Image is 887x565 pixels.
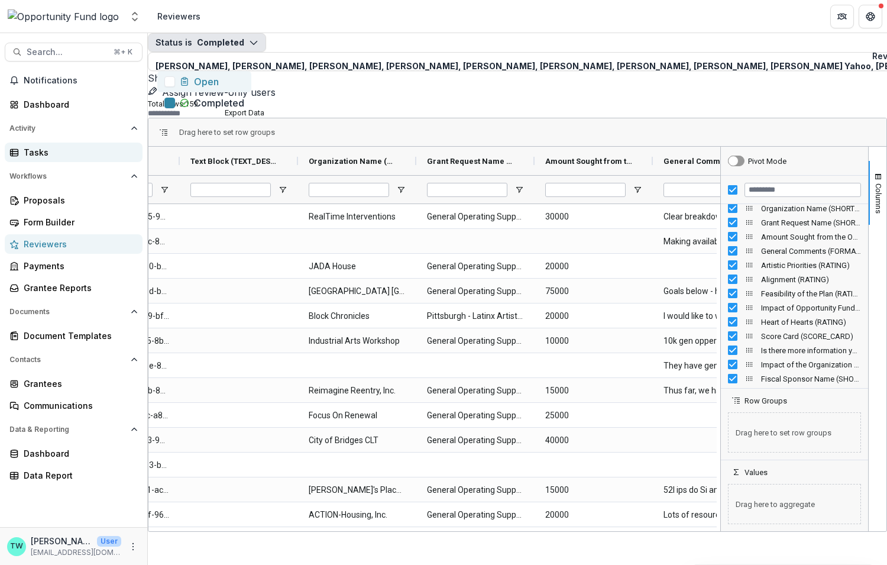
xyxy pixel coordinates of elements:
span: General Operating Support [427,379,524,403]
span: General Operating Support [427,503,524,527]
span: Drag here to aggregate [728,484,861,524]
span: Fiscal Sponsor Name (SHORT_TEXT) [761,374,861,383]
span: General Operating Support [427,254,524,279]
span: General Operating Support [427,329,524,353]
button: More [126,540,140,554]
span: 15000 [545,379,642,403]
div: Column List 22 Columns [721,73,868,386]
p: Open [194,75,219,89]
div: Grantee Reports [24,282,133,294]
span: Documents [9,308,126,316]
button: Get Help [859,5,882,28]
input: Grant Request Name (SHORT_TEXT) Filter Input [427,183,507,197]
button: Open Activity [5,119,143,138]
div: Dashboard [24,447,133,460]
span: Industrial Arts Workshop [309,329,406,353]
span: Goals below - how? 1.increased access to literary and cultural programming for diverse and histor... [663,279,760,304]
span: General Operating Support [427,205,524,229]
span: Text Block (TEXT_DESCRIPTION) [190,157,278,166]
span: General Comments (FORMATTED_TEXT) [761,247,861,256]
div: Reviewers [157,10,200,22]
input: Amount Sought from the Opportunity Fund (CURRENCY) Filter Input [545,183,626,197]
a: Dashboard [5,444,143,463]
span: RealTime Interventions [309,205,406,229]
div: Row Groups [721,405,868,460]
div: Tasks [24,146,133,159]
span: 25000 [545,403,642,428]
span: Block Chronicles [309,304,406,328]
span: Focus On Renewal [309,403,406,428]
p: User [97,536,121,547]
p: Total rows: 159 [148,99,887,108]
div: Fiscal Sponsor Name (SHORT_TEXT) Column [721,372,868,386]
span: [PERSON_NAME]'s Place - [GEOGRAPHIC_DATA] Relief Nursery [309,478,406,502]
span: General Operating Support for the Community Resource Center and [DATE] morning Arts programming [427,403,524,428]
span: Is there more information you need from the organization? (FORMATTED_TEXT) [761,346,861,355]
p: [EMAIL_ADDRESS][DOMAIN_NAME] [31,547,121,558]
button: Open Filter Menu [160,185,169,195]
span: Data & Reporting [9,425,126,434]
button: Open Documents [5,302,143,321]
button: Open Filter Menu [514,185,524,195]
p: Completed [194,96,244,110]
span: 20000 [545,254,642,279]
button: Open Filter Menu [278,185,287,195]
span: 40000 [545,428,642,453]
span: They have general plans of development support with renovations money towards hiring additional s... [663,354,760,378]
span: Reimagine Reentry, Inc. [309,379,406,403]
span: Score Card (SCORE_CARD) [761,332,861,341]
button: Open Workflows [5,167,143,186]
span: ACTION-Housing, Inc. [309,503,406,527]
span: 75000 [545,279,642,304]
span: Amount Sought from the Opportunity Fund (CURRENCY) [761,233,861,241]
div: Values [721,477,868,531]
div: Communications [24,399,133,412]
div: General Comments (FORMATTED_TEXT) Column [721,244,868,258]
span: Organization Name (SHORT_TEXT) [761,204,861,213]
a: Grantees [5,374,143,393]
span: Making available multi-generational opera productions -- one per year. Well stated and strategic ... [663,230,760,254]
div: Dashboard [24,98,133,111]
div: Ti Wilhelm [10,543,23,550]
div: Form Builder [24,216,133,228]
span: General Operating Support [427,478,524,502]
span: Search... [27,47,106,57]
span: Thus far, we have had 79 graduates over the course of eleven cohorts, a graduation rate of 69.9%,... [663,379,760,403]
span: Heart of Hearts (RATING) [761,318,861,327]
span: Feasibility of the Plan (RATING) [761,289,861,298]
span: General Operating Support [427,428,524,453]
span: Impact of the Organization or Project (RATING) [761,360,861,369]
a: Proposals [5,191,143,210]
span: Artistic Priorities (RATING) [761,261,861,270]
button: Assign review-only users [148,85,276,99]
span: Workflows [9,172,126,180]
div: Is there more information you need from the organization? (FORMATTED_TEXT) Column [721,343,868,357]
div: Amount Sought from the Opportunity Fund (CURRENCY) Column [721,230,868,244]
div: Document Templates [24,330,133,342]
img: Opportunity Fund logo [8,9,119,24]
div: Score Card (SCORE_CARD) Column [721,329,868,343]
span: General Operating Support [427,279,524,304]
label: Show Responses [148,72,226,84]
div: Feasibility of the Plan (RATING) Column [721,286,868,301]
span: General Comments (FORMATTED_TEXT) [663,157,751,166]
span: Columns [874,183,883,214]
div: Impact of Opportunity Fund Funding (RATING) Column [721,301,868,315]
button: Open entity switcher [127,5,143,28]
span: Clear breakdown of how the funds would be used. The methodology that each production is created r... [663,205,760,229]
span: 20000 [545,304,642,328]
span: Grant Request Name (SHORT_TEXT) [761,218,861,227]
span: I would like to whole-heartedly support this work. Wholistic focus, equity centered and adaptive ... [663,304,760,328]
div: Heart of Hearts (RATING) Column [721,315,868,329]
span: Grant Request Name (SHORT_TEXT) [427,157,514,166]
a: Communications [5,396,143,415]
span: Drag here to set row groups [728,412,861,453]
div: Alignment (RATING) Column [721,272,868,286]
div: Organization Name (SHORT_TEXT) Column [721,201,868,215]
span: Values [744,468,768,477]
button: Search... [5,43,143,62]
button: Open Contacts [5,350,143,369]
span: Amount Sought from the Opportunity Fund (CURRENCY) [545,157,633,166]
div: Artistic Priorities (RATING) Column [721,258,868,272]
input: Filter Columns Input [744,183,861,197]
